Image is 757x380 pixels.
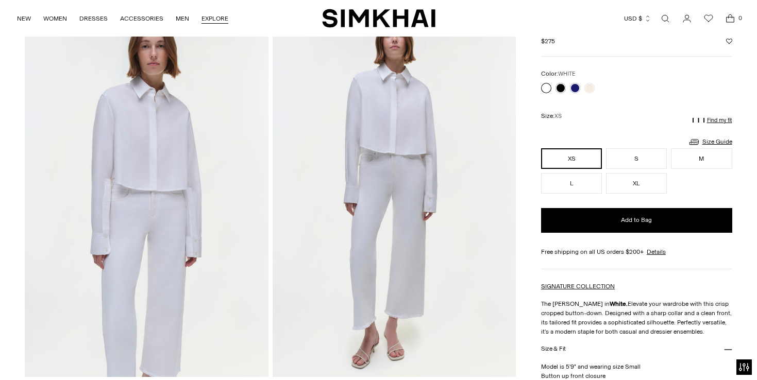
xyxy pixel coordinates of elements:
[541,111,562,121] label: Size:
[43,7,67,30] a: WOMEN
[647,247,666,256] a: Details
[671,148,732,169] button: M
[541,283,615,290] a: SIGNATURE COLLECTION
[176,7,189,30] a: MEN
[606,173,667,194] button: XL
[541,346,566,352] h3: Size & Fit
[677,8,697,29] a: Go to the account page
[8,341,104,372] iframe: Sign Up via Text for Offers
[735,13,745,23] span: 0
[17,7,31,30] a: NEW
[655,8,676,29] a: Open search modal
[273,12,516,377] img: Renata Cropped Shirt
[201,7,228,30] a: EXPLORE
[624,7,651,30] button: USD $
[720,8,741,29] a: Open cart modal
[120,7,163,30] a: ACCESSORIES
[726,38,732,44] button: Add to Wishlist
[606,148,667,169] button: S
[25,12,268,377] img: Renata Cropped Shirt
[541,208,732,233] button: Add to Bag
[610,300,628,307] strong: White.
[79,7,108,30] a: DRESSES
[322,8,435,28] a: SIMKHAI
[541,37,555,46] span: $275
[541,148,602,169] button: XS
[541,336,732,362] button: Size & Fit
[558,71,575,77] span: WHITE
[621,216,652,224] span: Add to Bag
[541,173,602,194] button: L
[698,8,719,29] a: Wishlist
[541,300,610,307] span: The [PERSON_NAME] in
[688,135,732,148] a: Size Guide
[554,113,562,119] span: XS
[541,69,575,79] label: Color:
[541,299,732,336] p: Elevate your wardrobe with this crisp cropped button-down. Designed with a sharp collar and a cle...
[541,247,732,256] div: Free shipping on all US orders $200+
